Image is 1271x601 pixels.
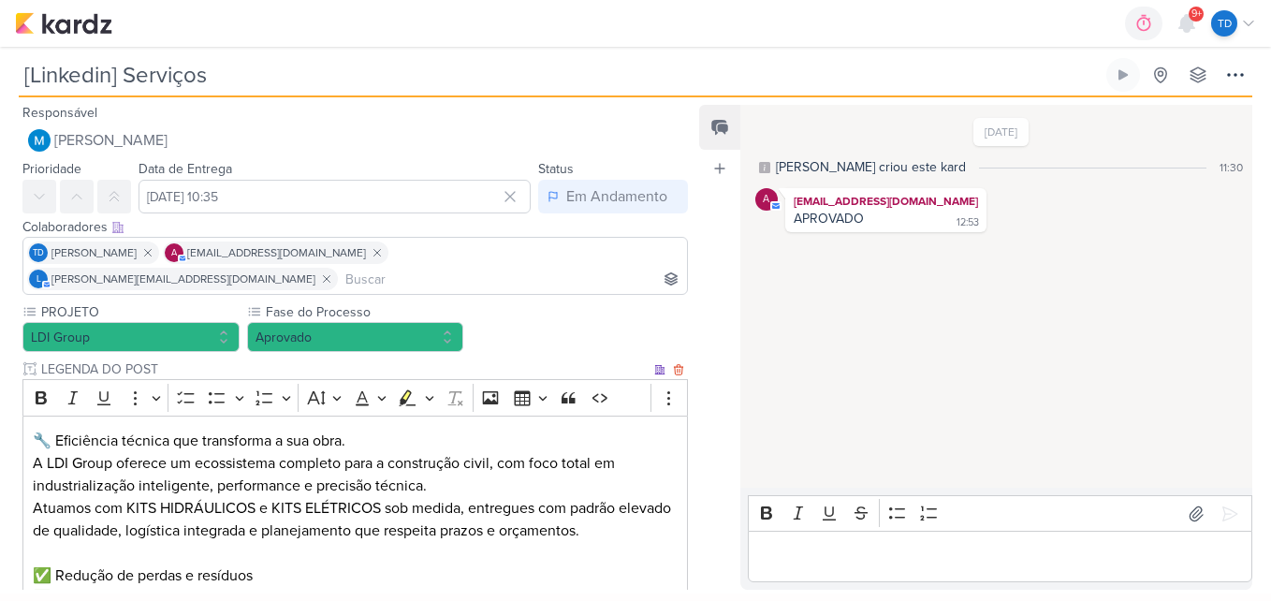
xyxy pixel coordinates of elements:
[789,192,983,211] div: [EMAIL_ADDRESS][DOMAIN_NAME]
[28,129,51,152] img: MARIANA MIRANDA
[37,359,650,379] input: Texto sem título
[1211,10,1237,37] div: Thais de carvalho
[22,124,688,157] button: [PERSON_NAME]
[165,243,183,262] div: aline.ferraz@ldigroup.com.br
[19,58,1103,92] input: Kard Sem Título
[776,157,966,177] div: [PERSON_NAME] criou este kard
[33,452,679,497] p: A LDI Group oferece um ecossistema completo para a construção civil, com foco total em industrial...
[51,244,137,261] span: [PERSON_NAME]
[33,430,679,452] p: 🔧 Eficiência técnica que transforma a sua obra.
[763,195,769,205] p: a
[1218,15,1232,32] p: Td
[748,531,1252,582] div: Editor editing area: main
[755,188,778,211] div: aline.ferraz@ldigroup.com.br
[22,217,688,237] div: Colaboradores
[187,244,366,261] span: [EMAIL_ADDRESS][DOMAIN_NAME]
[54,129,168,152] span: [PERSON_NAME]
[37,275,41,285] p: l
[22,379,688,416] div: Editor toolbar
[538,161,574,177] label: Status
[566,185,667,208] div: Em Andamento
[51,271,315,287] span: [PERSON_NAME][EMAIL_ADDRESS][DOMAIN_NAME]
[139,180,531,213] input: Select a date
[22,161,81,177] label: Prioridade
[264,302,464,322] label: Fase do Processo
[171,249,177,258] p: a
[1116,67,1131,82] div: Ligar relógio
[139,161,232,177] label: Data de Entrega
[29,243,48,262] div: Thais de carvalho
[794,211,864,227] div: APROVADO
[22,322,240,352] button: LDI Group
[39,302,240,322] label: PROJETO
[15,12,112,35] img: kardz.app
[748,495,1252,532] div: Editor toolbar
[29,270,48,288] div: luciano@ldigroup.com.br
[1191,7,1202,22] span: 9+
[33,497,679,564] p: Atuamos com KITS HIDRÁULICOS e KITS ELÉTRICOS sob medida, entregues com padrão elevado de qualida...
[538,180,688,213] button: Em Andamento
[1220,159,1243,176] div: 11:30
[33,249,44,258] p: Td
[342,268,683,290] input: Buscar
[957,215,979,230] div: 12:53
[22,105,97,121] label: Responsável
[247,322,464,352] button: Aprovado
